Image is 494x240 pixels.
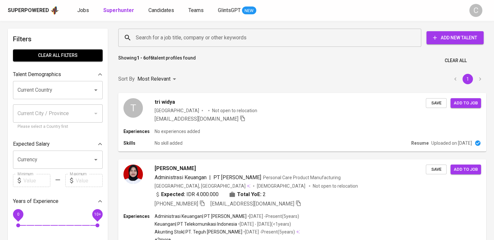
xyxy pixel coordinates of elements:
span: tri widya [155,98,175,106]
p: Experiences [123,213,155,220]
p: Please select a Country first [18,124,98,130]
span: Save [429,100,443,107]
span: [EMAIL_ADDRESS][DOMAIN_NAME] [210,201,294,207]
span: Personal Care Product Manufacturing [263,175,341,180]
span: Clear All [445,57,467,65]
a: Ttri widya[GEOGRAPHIC_DATA]Not open to relocation[EMAIL_ADDRESS][DOMAIN_NAME] SaveAdd to jobExper... [118,93,486,152]
button: Save [426,165,447,175]
button: Add New Talent [426,31,484,44]
div: Most Relevant [137,73,178,85]
p: Talent Demographics [13,71,61,78]
div: C [469,4,482,17]
button: Add to job [450,165,481,175]
span: NEW [242,7,256,14]
b: 6 [150,55,153,60]
button: Add to job [450,98,481,108]
button: Clear All [442,55,469,67]
b: Superhunter [103,7,134,13]
span: 0 [17,212,19,217]
p: Not open to relocation [212,107,257,114]
input: Value [76,174,103,187]
span: Add to job [454,100,478,107]
b: 1 - 6 [137,55,146,60]
span: Clear All filters [18,51,97,60]
a: GlintsGPT NEW [218,7,256,15]
button: Clear All filters [13,49,103,61]
span: PT [PERSON_NAME] [213,174,261,180]
p: • [DATE] - [DATE] ( <1 years ) [237,221,291,227]
span: Teams [188,7,204,13]
span: Add to job [454,166,478,173]
button: page 1 [462,74,473,84]
div: Talent Demographics [13,68,103,81]
p: • [DATE] - Present ( 5 years ) [247,213,299,220]
b: Expected: [161,191,185,198]
span: 10+ [94,212,101,217]
img: 73e8fd520a47fd0ffdd0df480eea6089.jpg [123,165,143,184]
a: Superhunter [103,7,135,15]
p: Resume [411,140,429,146]
p: Not open to relocation [313,183,358,189]
p: Years of Experience [13,197,58,205]
p: Showing of talent profiles found [118,55,196,67]
div: Expected Salary [13,138,103,151]
span: [PERSON_NAME] [155,165,196,172]
span: Save [429,166,443,173]
span: Administrasi Keuangan [155,174,207,180]
div: Years of Experience [13,195,103,208]
div: Superpowered [8,7,49,14]
p: • [DATE] - Present ( 5 years ) [242,229,295,235]
button: Open [91,86,100,95]
h6: Filters [13,34,103,44]
img: app logo [50,6,59,15]
span: | [209,174,211,181]
div: IDR 4.000.000 [155,191,219,198]
p: No experiences added [155,128,200,135]
p: Experiences [123,128,155,135]
span: 2 [263,191,266,198]
div: [GEOGRAPHIC_DATA] [155,107,199,114]
div: [GEOGRAPHIC_DATA], [GEOGRAPHIC_DATA] [155,183,250,189]
span: GlintsGPT [218,7,241,13]
p: Expected Salary [13,140,50,148]
span: [PHONE_NUMBER] [155,201,198,207]
span: Jobs [77,7,89,13]
p: Administrasi Keuangan | PT [PERSON_NAME] [155,213,247,220]
p: Sort By [118,75,135,83]
button: Save [426,98,447,108]
span: [DEMOGRAPHIC_DATA] [257,183,306,189]
p: Uploaded on [DATE] [431,140,472,146]
a: Jobs [77,7,90,15]
button: Open [91,155,100,164]
p: Most Relevant [137,75,171,83]
a: Teams [188,7,205,15]
nav: pagination navigation [449,74,486,84]
a: Candidates [148,7,175,15]
span: Add New Talent [432,34,478,42]
b: Total YoE: [237,191,261,198]
p: Keuangan | PT Telekomunikasi Indonesia [155,221,237,227]
span: [EMAIL_ADDRESS][DOMAIN_NAME] [155,116,238,122]
p: Skills [123,140,155,146]
span: Candidates [148,7,174,13]
div: T [123,98,143,118]
p: Akunting Stok | PT. Teguh [PERSON_NAME] [155,229,242,235]
p: No skill added [155,140,183,146]
a: Superpoweredapp logo [8,6,59,15]
input: Value [23,174,50,187]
